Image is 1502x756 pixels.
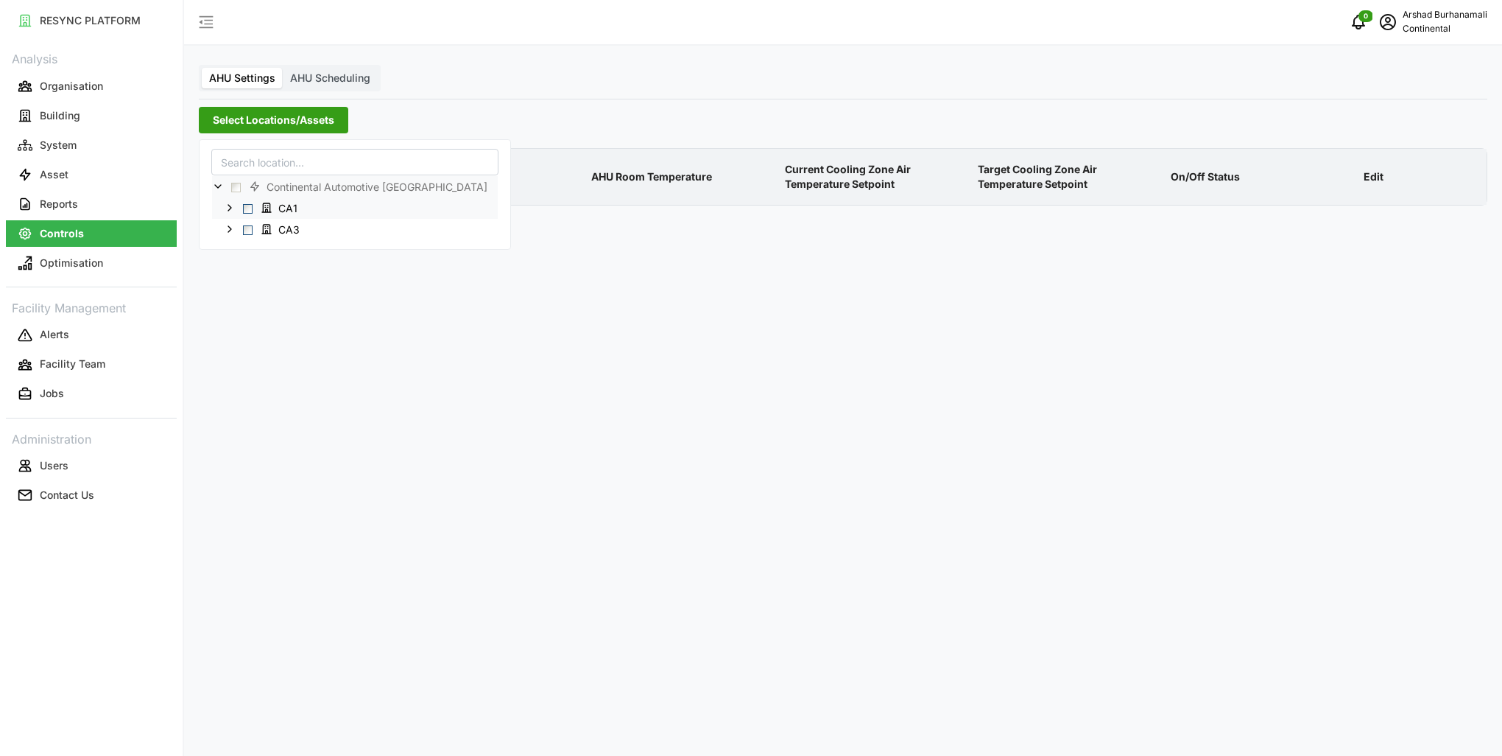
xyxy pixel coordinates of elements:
[6,189,177,219] a: Reports
[6,296,177,318] p: Facility Management
[209,71,275,84] span: AHU Settings
[6,482,177,508] button: Contact Us
[40,357,105,371] p: Facility Team
[40,327,69,342] p: Alerts
[6,379,177,409] a: Jobs
[243,203,253,213] span: Select CA1
[6,250,177,276] button: Optimisation
[290,71,370,84] span: AHU Scheduling
[6,322,177,349] button: Alerts
[588,158,775,196] p: AHU Room Temperature
[6,219,177,248] a: Controls
[6,351,177,378] button: Facility Team
[278,222,300,237] span: CA3
[243,178,498,195] span: Continental Automotive Singapore
[6,452,177,479] button: Users
[243,225,253,234] span: Select CA3
[40,79,103,94] p: Organisation
[1373,7,1403,37] button: schedule
[975,150,1162,204] p: Target Cooling Zone Air Temperature Setpoint
[6,350,177,379] a: Facility Team
[6,427,177,449] p: Administration
[6,130,177,160] a: System
[6,6,177,35] a: RESYNC PLATFORM
[6,321,177,350] a: Alerts
[1168,158,1355,196] p: On/Off Status
[1361,158,1484,196] p: Edit
[40,226,84,241] p: Controls
[231,182,241,192] span: Select Continental Automotive Singapore
[1344,7,1373,37] button: notifications
[6,73,177,99] button: Organisation
[6,381,177,407] button: Jobs
[40,108,80,123] p: Building
[40,138,77,153] p: System
[6,101,177,130] a: Building
[213,108,334,133] span: Select Locations/Assets
[782,150,969,204] p: Current Cooling Zone Air Temperature Setpoint
[40,167,68,182] p: Asset
[6,191,177,217] button: Reports
[40,256,103,270] p: Optimisation
[40,458,68,473] p: Users
[255,220,310,237] span: CA3
[211,149,498,175] input: Search location...
[40,488,94,503] p: Contact Us
[6,248,177,278] a: Optimisation
[40,386,64,401] p: Jobs
[6,220,177,247] button: Controls
[6,480,177,510] a: Contact Us
[6,160,177,189] a: Asset
[267,180,487,195] span: Continental Automotive [GEOGRAPHIC_DATA]
[1364,11,1368,21] span: 0
[255,199,308,217] span: CA1
[6,161,177,188] button: Asset
[6,71,177,101] a: Organisation
[199,107,348,133] button: Select Locations/Assets
[6,132,177,158] button: System
[6,7,177,34] button: RESYNC PLATFORM
[199,139,511,250] div: Select Locations/Assets
[1403,22,1487,36] p: Continental
[6,47,177,69] p: Analysis
[6,102,177,129] button: Building
[6,451,177,480] a: Users
[1403,8,1487,22] p: Arshad Burhanamali
[40,197,78,211] p: Reports
[40,13,141,28] p: RESYNC PLATFORM
[278,201,297,216] span: CA1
